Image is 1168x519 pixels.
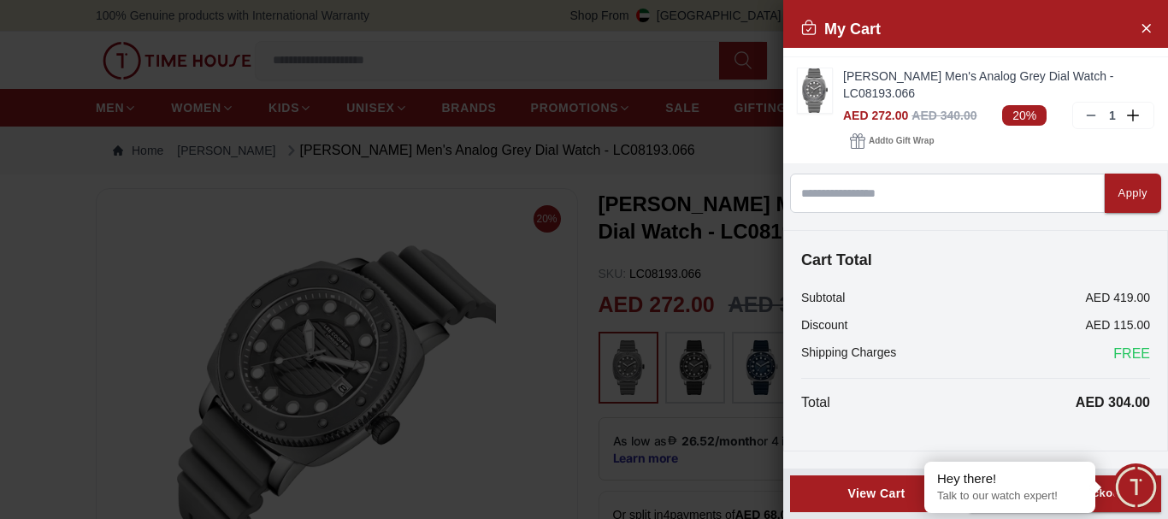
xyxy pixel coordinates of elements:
[801,316,847,333] p: Discount
[801,344,896,364] p: Shipping Charges
[800,17,881,41] h2: My Cart
[843,68,1154,102] a: [PERSON_NAME] Men's Analog Grey Dial Watch - LC08193.066
[1076,392,1150,413] p: AED 304.00
[843,129,941,153] button: Addto Gift Wrap
[1132,14,1159,41] button: Close Account
[798,68,832,113] img: ...
[1118,184,1147,203] div: Apply
[911,109,976,122] span: AED 340.00
[1086,316,1151,333] p: AED 115.00
[1112,463,1159,510] div: Chat Widget
[790,475,963,512] button: View Cart
[801,289,845,306] p: Subtotal
[1113,344,1150,364] span: FREE
[1106,107,1119,124] p: 1
[869,133,934,150] span: Add to Gift Wrap
[1002,105,1047,126] span: 20%
[937,470,1082,487] div: Hey there!
[805,485,948,502] div: View Cart
[1105,174,1161,213] button: Apply
[843,109,908,122] span: AED 272.00
[801,392,830,413] p: Total
[937,489,1082,504] p: Talk to our watch expert!
[1086,289,1151,306] p: AED 419.00
[801,248,1150,272] h4: Cart Total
